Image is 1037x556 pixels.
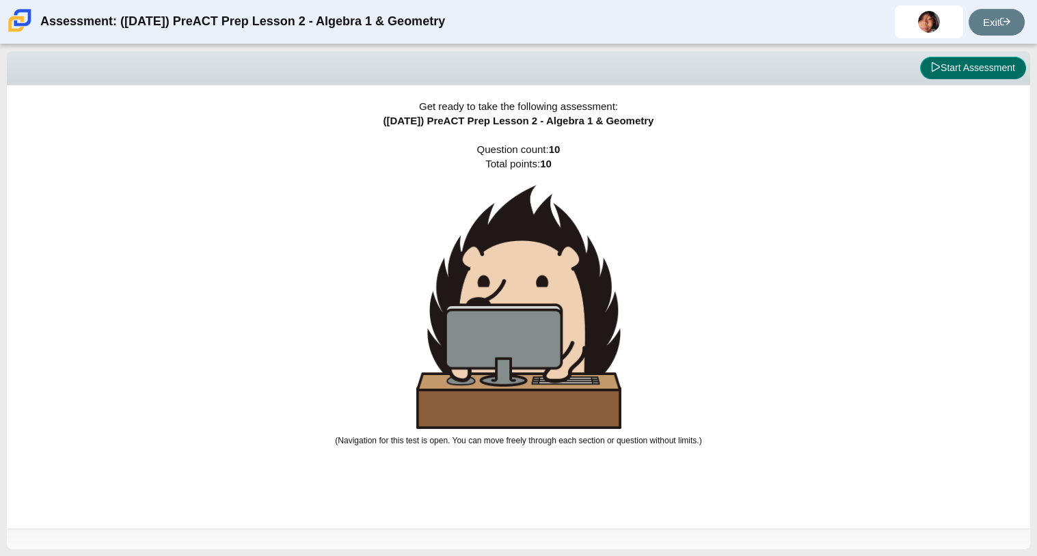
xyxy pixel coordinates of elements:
img: Carmen School of Science & Technology [5,6,34,35]
a: Exit [969,9,1025,36]
img: ozaria.spencer.bWW7OW [918,11,940,33]
b: 10 [540,158,552,169]
a: Carmen School of Science & Technology [5,25,34,37]
span: ([DATE]) PreACT Prep Lesson 2 - Algebra 1 & Geometry [383,115,654,126]
img: hedgehog-behind-computer-large.png [416,185,621,429]
span: Question count: Total points: [335,143,701,445]
b: 10 [549,143,561,155]
div: Assessment: ([DATE]) PreACT Prep Lesson 2 - Algebra 1 & Geometry [40,5,445,38]
button: Start Assessment [920,57,1026,80]
span: Get ready to take the following assessment: [419,100,618,112]
small: (Navigation for this test is open. You can move freely through each section or question without l... [335,436,701,445]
